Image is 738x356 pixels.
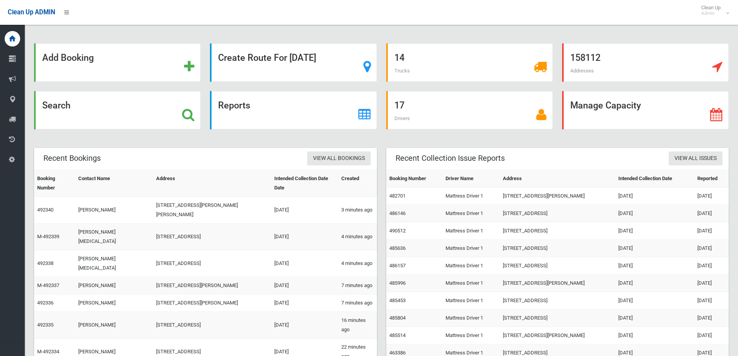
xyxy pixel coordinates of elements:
span: Drivers [394,115,410,121]
th: Driver Name [442,170,500,187]
td: [DATE] [694,292,729,310]
th: Created [338,170,377,197]
td: [PERSON_NAME] [75,197,153,224]
td: [DATE] [271,294,339,312]
strong: Add Booking [42,52,94,63]
a: M-492339 [37,234,59,239]
a: M-492334 [37,349,59,354]
strong: 158112 [570,52,600,63]
a: Search [34,91,201,129]
td: Mattress Driver 1 [442,275,500,292]
td: [STREET_ADDRESS][PERSON_NAME] [153,294,271,312]
td: [DATE] [615,327,694,344]
a: Create Route For [DATE] [210,43,377,82]
td: [DATE] [694,257,729,275]
td: [DATE] [271,224,339,250]
td: Mattress Driver 1 [442,310,500,327]
td: Mattress Driver 1 [442,327,500,344]
span: Clean Up [697,5,728,16]
a: Reports [210,91,377,129]
td: [STREET_ADDRESS][PERSON_NAME] [153,277,271,294]
strong: Reports [218,100,250,111]
a: 490512 [389,228,406,234]
span: Clean Up ADMIN [8,9,55,16]
td: [DATE] [615,310,694,327]
a: 485804 [389,315,406,321]
td: 4 minutes ago [338,250,377,277]
strong: 14 [394,52,404,63]
a: 463386 [389,350,406,356]
td: 7 minutes ago [338,294,377,312]
td: 4 minutes ago [338,224,377,250]
td: [DATE] [615,240,694,257]
td: [DATE] [615,292,694,310]
small: Admin [701,10,721,16]
td: [STREET_ADDRESS] [153,312,271,339]
th: Intended Collection Date Date [271,170,339,197]
header: Recent Collection Issue Reports [386,151,514,166]
td: [STREET_ADDRESS][PERSON_NAME] [500,187,615,205]
span: Trucks [394,68,410,74]
td: [STREET_ADDRESS] [500,205,615,222]
th: Address [500,170,615,187]
a: 158112 Addresses [562,43,729,82]
td: Mattress Driver 1 [442,292,500,310]
td: [STREET_ADDRESS] [500,240,615,257]
td: [DATE] [615,205,694,222]
td: 3 minutes ago [338,197,377,224]
td: [DATE] [694,205,729,222]
td: [DATE] [271,197,339,224]
a: 485636 [389,245,406,251]
td: [STREET_ADDRESS] [153,224,271,250]
td: [DATE] [271,277,339,294]
td: [DATE] [694,187,729,205]
a: 482701 [389,193,406,199]
a: Add Booking [34,43,201,82]
th: Contact Name [75,170,153,197]
th: Booking Number [386,170,443,187]
td: [PERSON_NAME] [75,277,153,294]
header: Recent Bookings [34,151,110,166]
a: 485453 [389,298,406,303]
td: [STREET_ADDRESS][PERSON_NAME] [500,327,615,344]
a: 17 Drivers [386,91,553,129]
a: 486157 [389,263,406,268]
a: 492338 [37,260,53,266]
th: Reported [694,170,729,187]
td: Mattress Driver 1 [442,257,500,275]
td: [DATE] [615,222,694,240]
td: [DATE] [615,275,694,292]
td: 7 minutes ago [338,277,377,294]
td: [DATE] [694,222,729,240]
a: 486146 [389,210,406,216]
td: [STREET_ADDRESS][PERSON_NAME][PERSON_NAME] [153,197,271,224]
td: [STREET_ADDRESS] [500,292,615,310]
td: [DATE] [615,187,694,205]
td: Mattress Driver 1 [442,205,500,222]
td: [DATE] [271,312,339,339]
a: 492335 [37,322,53,328]
td: [DATE] [694,310,729,327]
td: Mattress Driver 1 [442,222,500,240]
a: 485514 [389,332,406,338]
td: Mattress Driver 1 [442,240,500,257]
td: [STREET_ADDRESS] [500,222,615,240]
a: Manage Capacity [562,91,729,129]
td: [DATE] [271,250,339,277]
a: 492340 [37,207,53,213]
td: [STREET_ADDRESS][PERSON_NAME] [500,275,615,292]
td: [STREET_ADDRESS] [153,250,271,277]
a: 14 Trucks [386,43,553,82]
td: Mattress Driver 1 [442,187,500,205]
td: 16 minutes ago [338,312,377,339]
a: M-492337 [37,282,59,288]
th: Booking Number [34,170,75,197]
td: [STREET_ADDRESS] [500,310,615,327]
th: Address [153,170,271,197]
a: 492336 [37,300,53,306]
td: [DATE] [694,240,729,257]
th: Intended Collection Date [615,170,694,187]
a: 485996 [389,280,406,286]
td: [DATE] [694,275,729,292]
strong: 17 [394,100,404,111]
